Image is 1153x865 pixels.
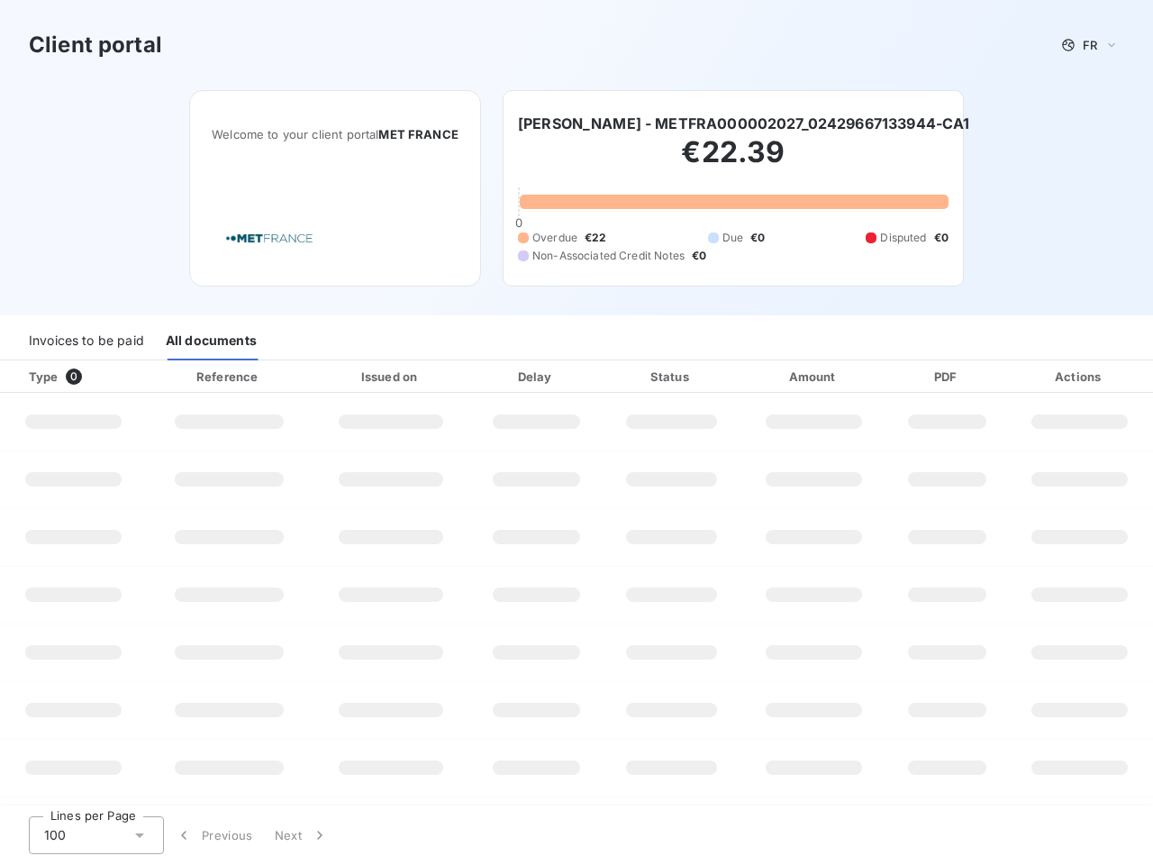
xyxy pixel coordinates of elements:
span: €22 [585,230,606,246]
span: €0 [934,230,949,246]
span: FR [1083,38,1097,52]
div: PDF [891,368,1003,386]
span: 0 [515,215,522,230]
span: Welcome to your client portal [212,127,458,141]
div: Issued on [315,368,467,386]
div: All documents [166,323,257,360]
div: Invoices to be paid [29,323,144,360]
div: Status [606,368,737,386]
span: Overdue [532,230,577,246]
img: Company logo [212,213,327,264]
h3: Client portal [29,29,162,61]
button: Next [264,816,340,854]
span: Disputed [880,230,926,246]
span: 100 [44,826,66,844]
div: Type [18,368,142,386]
div: Reference [196,369,258,384]
div: Amount [744,368,885,386]
span: 0 [66,369,82,385]
span: MET FRANCE [378,127,458,141]
div: Delay [474,368,599,386]
h2: €22.39 [518,134,949,188]
span: €0 [750,230,765,246]
span: Non-Associated Credit Notes [532,248,685,264]
button: Previous [164,816,264,854]
div: Actions [1010,368,1149,386]
h6: [PERSON_NAME] - METFRA000002027_02429667133944-CA1 [518,113,970,134]
span: €0 [692,248,706,264]
span: Due [722,230,743,246]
